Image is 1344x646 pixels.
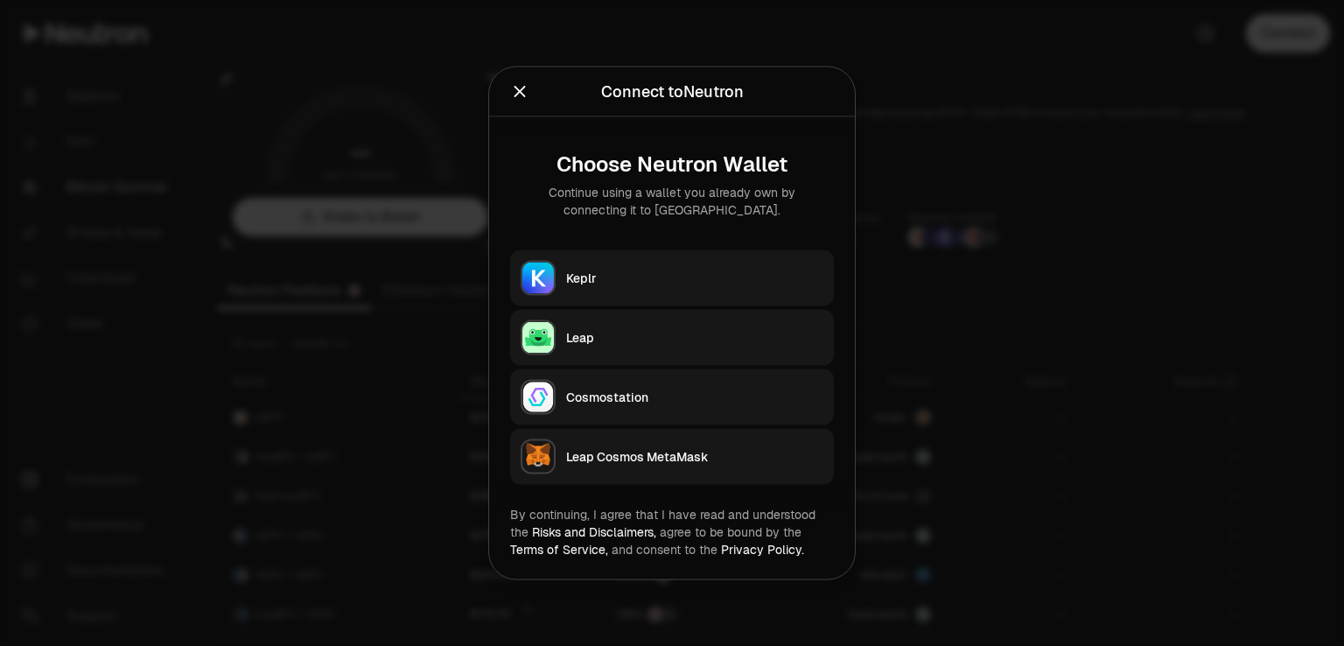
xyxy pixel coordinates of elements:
div: Leap Cosmos MetaMask [566,448,823,466]
div: Choose Neutron Wallet [524,152,820,177]
div: Connect to Neutron [601,80,744,104]
img: Cosmostation [522,382,554,413]
img: Leap Cosmos MetaMask [522,441,554,473]
button: Close [510,80,529,104]
a: Privacy Policy. [721,542,804,558]
button: LeapLeap [510,310,834,366]
div: Continue using a wallet you already own by connecting it to [GEOGRAPHIC_DATA]. [524,184,820,219]
button: CosmostationCosmostation [510,369,834,425]
button: KeplrKeplr [510,250,834,306]
a: Terms of Service, [510,542,608,558]
button: Leap Cosmos MetaMaskLeap Cosmos MetaMask [510,429,834,485]
a: Risks and Disclaimers, [532,524,656,540]
div: Keplr [566,270,823,287]
div: By continuing, I agree that I have read and understood the agree to be bound by the and consent t... [510,506,834,558]
div: Leap [566,329,823,347]
img: Leap [522,322,554,354]
div: Cosmostation [566,389,823,406]
img: Keplr [522,263,554,294]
